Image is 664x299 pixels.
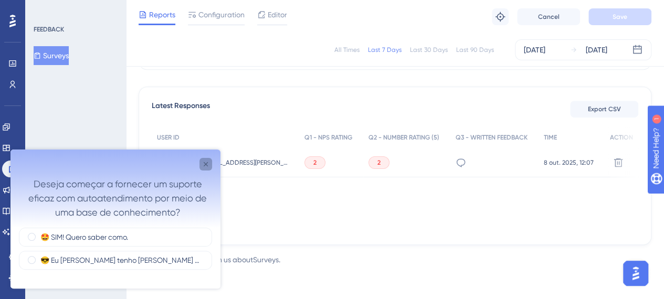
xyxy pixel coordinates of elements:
[544,133,557,142] span: TIME
[517,8,580,25] button: Cancel
[152,100,210,119] span: Latest Responses
[456,46,494,54] div: Last 90 Days
[313,158,317,167] span: 2
[34,46,69,65] button: Surveys
[73,5,76,14] div: 1
[410,46,448,54] div: Last 30 Days
[368,133,439,142] span: Q2 - NUMBER RATING (5)
[157,133,180,142] span: USER ID
[149,8,175,21] span: Reports
[368,46,402,54] div: Last 7 Days
[334,46,360,54] div: All Times
[588,105,621,113] span: Export CSV
[610,133,633,142] span: ACTION
[304,133,352,142] span: Q1 - NPS RATING
[198,8,245,21] span: Configuration
[586,44,607,56] div: [DATE]
[25,3,66,15] span: Need Help?
[524,44,545,56] div: [DATE]
[544,158,594,167] span: 8 out. 2025, 12:07
[268,8,287,21] span: Editor
[34,25,64,34] div: FEEDBACK
[538,13,560,21] span: Cancel
[613,13,627,21] span: Save
[456,133,528,142] span: Q3 - WRITTEN FEEDBACK
[10,149,220,289] iframe: UserGuiding Survey
[620,258,651,289] iframe: UserGuiding AI Assistant Launcher
[157,158,288,167] span: [PERSON_NAME][EMAIL_ADDRESS][PERSON_NAME][DOMAIN_NAME]
[377,158,381,167] span: 2
[570,101,638,118] button: Export CSV
[588,8,651,25] button: Save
